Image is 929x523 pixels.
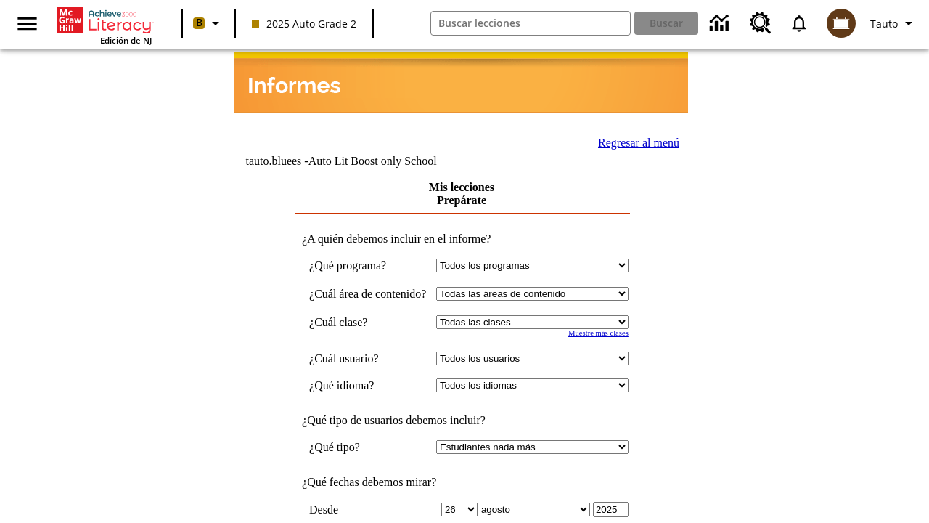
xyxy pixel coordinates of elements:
td: ¿Qué tipo? [309,440,429,454]
td: Desde [309,502,429,517]
td: ¿Qué idioma? [309,378,429,392]
span: Tauto [870,16,898,31]
div: Portada [57,4,152,46]
nobr: ¿Cuál área de contenido? [309,288,426,300]
td: ¿Qué programa? [309,259,429,272]
td: ¿A quién debemos incluir en el informe? [295,232,629,246]
td: ¿Qué fechas debemos mirar? [295,476,629,489]
td: ¿Cuál usuario? [309,352,429,365]
img: header [234,52,688,113]
a: Regresar al menú [598,137,679,149]
a: Mis lecciones Prepárate [429,181,494,206]
button: Perfil/Configuración [864,10,923,36]
input: Buscar campo [431,12,631,35]
nobr: Auto Lit Boost only School [308,155,437,167]
td: ¿Qué tipo de usuarios debemos incluir? [295,414,629,427]
button: Abrir el menú lateral [6,2,49,45]
span: B [196,14,202,32]
button: Boost El color de la clase es anaranjado claro. Cambiar el color de la clase. [187,10,230,36]
img: avatar image [827,9,856,38]
button: Escoja un nuevo avatar [818,4,864,42]
a: Muestre más clases [568,329,629,337]
span: Edición de NJ [100,35,152,46]
span: 2025 Auto Grade 2 [252,16,356,31]
a: Notificaciones [780,4,818,42]
a: Centro de información [701,4,741,44]
td: tauto.bluees - [245,155,512,168]
a: Centro de recursos, Se abrirá en una pestaña nueva. [741,4,780,43]
td: ¿Cuál clase? [309,315,429,329]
